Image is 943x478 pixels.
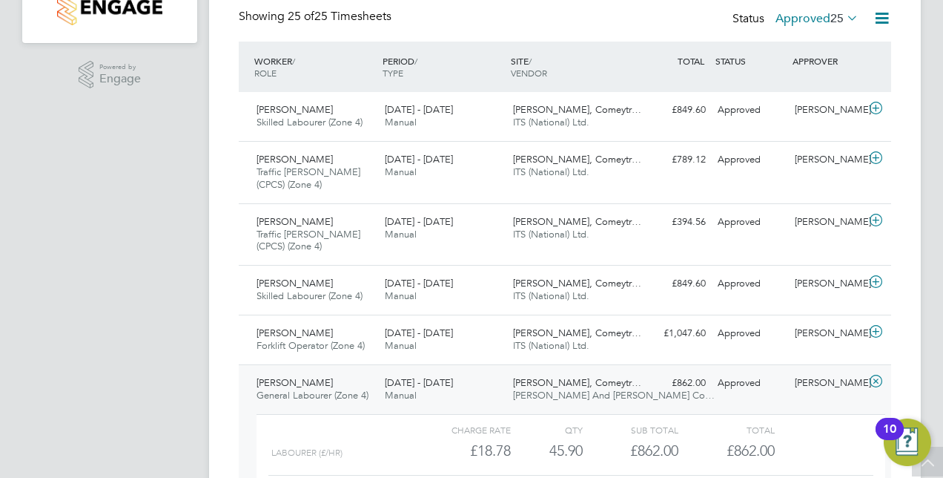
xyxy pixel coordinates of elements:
span: [PERSON_NAME], Comeytr… [513,376,641,389]
span: ITS (National) Ltd. [513,228,589,240]
div: [PERSON_NAME] [789,98,866,122]
span: Powered by [99,61,141,73]
div: Charge rate [415,421,511,439]
div: 10 [883,429,896,448]
span: £862.00 [727,442,775,459]
span: [DATE] - [DATE] [385,153,453,166]
div: Approved [712,98,789,122]
span: [PERSON_NAME] [257,103,333,116]
span: 25 of [288,9,314,24]
div: PERIOD [379,48,507,86]
span: / [414,55,417,67]
span: Manual [385,289,417,302]
div: £789.12 [635,148,712,172]
span: Manual [385,389,417,402]
div: [PERSON_NAME] [789,148,866,172]
div: £18.78 [415,439,511,463]
span: 25 Timesheets [288,9,391,24]
span: ITS (National) Ltd. [513,289,589,302]
a: Powered byEngage [79,61,142,89]
span: TYPE [383,67,403,79]
span: ITS (National) Ltd. [513,116,589,128]
span: Manual [385,166,417,178]
span: [PERSON_NAME] [257,215,333,228]
div: £862.00 [583,439,678,463]
div: £394.56 [635,210,712,235]
div: [PERSON_NAME] [789,321,866,346]
div: Approved [712,272,789,296]
div: Sub Total [583,421,678,439]
label: Approved [775,11,858,26]
div: £862.00 [635,371,712,396]
span: [PERSON_NAME] [257,376,333,389]
div: SITE [507,48,635,86]
span: [DATE] - [DATE] [385,215,453,228]
div: £849.60 [635,272,712,296]
span: [PERSON_NAME], Comeytr… [513,277,641,289]
span: Manual [385,116,417,128]
div: £849.60 [635,98,712,122]
span: / [529,55,532,67]
div: 45.90 [511,439,583,463]
span: General Labourer (Zone 4) [257,389,368,402]
div: STATUS [712,48,789,74]
span: Forklift Operator (Zone 4) [257,339,365,352]
span: ROLE [254,67,277,79]
div: Approved [712,148,789,172]
span: Engage [99,73,141,85]
span: ITS (National) Ltd. [513,166,589,178]
span: [PERSON_NAME] [257,327,333,339]
span: [DATE] - [DATE] [385,376,453,389]
div: Status [732,9,861,30]
span: [PERSON_NAME], Comeytr… [513,103,641,116]
div: APPROVER [789,48,866,74]
div: [PERSON_NAME] [789,210,866,235]
span: [PERSON_NAME] And [PERSON_NAME] Co… [513,389,715,402]
div: [PERSON_NAME] [789,272,866,296]
div: [PERSON_NAME] [789,371,866,396]
span: Labourer (£/HR) [271,448,343,458]
button: Open Resource Center, 10 new notifications [884,419,931,466]
span: Manual [385,228,417,240]
span: / [292,55,295,67]
div: Approved [712,371,789,396]
span: 25 [830,11,844,26]
span: [PERSON_NAME] [257,153,333,166]
div: WORKER [251,48,379,86]
span: Manual [385,339,417,352]
span: Skilled Labourer (Zone 4) [257,289,363,302]
span: Skilled Labourer (Zone 4) [257,116,363,128]
span: [DATE] - [DATE] [385,103,453,116]
div: Total [678,421,774,439]
span: VENDOR [511,67,547,79]
span: [PERSON_NAME], Comeytr… [513,327,641,339]
div: Showing [239,9,394,24]
span: ITS (National) Ltd. [513,339,589,352]
div: Approved [712,321,789,346]
div: Approved [712,210,789,235]
div: QTY [511,421,583,439]
span: [PERSON_NAME], Comeytr… [513,153,641,166]
span: TOTAL [678,55,704,67]
span: [PERSON_NAME] [257,277,333,289]
div: £1,047.60 [635,321,712,346]
span: Traffic [PERSON_NAME] (CPCS) (Zone 4) [257,228,360,253]
span: [PERSON_NAME], Comeytr… [513,215,641,228]
span: [DATE] - [DATE] [385,277,453,289]
span: Traffic [PERSON_NAME] (CPCS) (Zone 4) [257,166,360,191]
span: [DATE] - [DATE] [385,327,453,339]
